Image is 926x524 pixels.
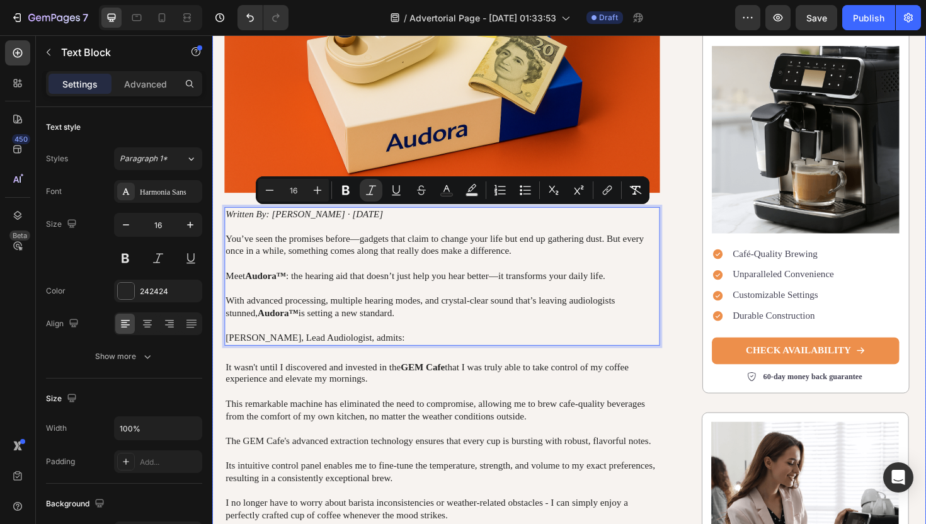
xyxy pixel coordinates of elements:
p: CHECK AVAILABILITY [565,327,677,341]
button: Save [796,5,837,30]
div: Editor contextual toolbar [256,176,649,204]
div: Align [46,316,81,333]
p: Text Block [61,45,168,60]
span: Draft [599,12,618,23]
strong: Audora™ [48,288,91,299]
p: Unparalleled Convenience [551,248,658,261]
div: Undo/Redo [237,5,289,30]
a: CHECK AVAILABILITY [529,320,728,348]
div: Text style [46,122,81,133]
p: With advanced processing, multiple hearing modes, and crystal-clear sound that’s leaving audiolog... [14,275,472,301]
div: Open Intercom Messenger [883,462,913,493]
p: Customizable Settings [551,270,658,283]
iframe: Design area [212,35,926,524]
strong: Audora™ [35,249,77,260]
button: Publish [842,5,895,30]
p: Café-Quality Brewing [551,225,658,239]
div: 450 [12,134,30,144]
div: Size [46,390,79,407]
input: Auto [115,417,202,440]
div: Show more [95,350,154,363]
div: Publish [853,11,884,25]
p: Meet : the hearing aid that doesn’t just help you hear better—it transforms your daily life. [14,249,472,262]
button: 7 [5,5,94,30]
span: Save [806,13,827,23]
img: gempages_583672053043823444-9fb7cf73-2f5f-47d5-bb59-d8839300a68e.png [529,11,728,210]
div: Size [46,216,79,233]
p: Advanced [124,77,167,91]
p: [PERSON_NAME], Lead Audiologist, admits: [14,314,472,327]
div: Padding [46,456,75,467]
div: Add... [140,457,199,468]
i: Written By: [PERSON_NAME] · [DATE] [14,184,181,195]
button: Paragraph 1* [114,147,202,170]
p: You’ve seen the promises before—gadgets that claim to change your life but end up gathering dust.... [14,209,472,236]
span: Paragraph 1* [120,153,168,164]
button: Show more [46,345,202,368]
div: Color [46,285,66,297]
span: Advertorial Page - [DATE] 01:33:53 [409,11,556,25]
div: Rich Text Editor. Editing area: main [13,182,474,329]
div: Beta [9,231,30,241]
div: Background [46,496,107,513]
div: 242424 [140,286,199,297]
p: It wasn't until I discovered and invested in the that I was truly able to take control of my coff... [14,345,472,515]
p: 60-day money back guarantee [583,356,688,367]
span: / [404,11,407,25]
p: Settings [62,77,98,91]
p: 7 [83,10,88,25]
div: Harmonia Sans [140,186,199,198]
strong: GEM Cafe [199,346,246,356]
p: Durable Construction [551,291,658,304]
div: Styles [46,153,68,164]
div: Width [46,423,67,434]
div: Font [46,186,62,197]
